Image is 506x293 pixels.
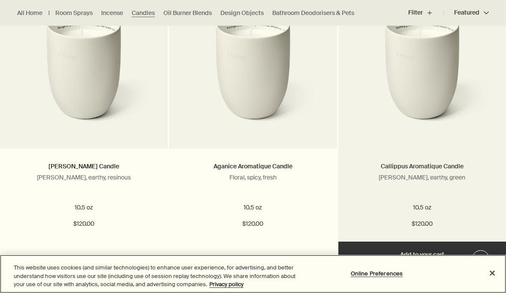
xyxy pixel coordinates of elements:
a: Callippus Aromatique Candle [381,162,464,170]
img: Poured candle in a white ceramic vessel. [13,12,155,136]
span: $120.00 [73,219,94,229]
span: $120.00 [412,219,433,229]
button: Featured [443,3,489,23]
button: Close [483,263,502,282]
a: Design Objects [220,9,264,17]
div: This website uses cookies (and similar technologies) to enhance user experience, for advertising,... [14,263,304,289]
a: Room Sprays [55,9,93,17]
button: Live Assistance [472,250,489,267]
p: [PERSON_NAME], earthy, resinous [13,173,155,181]
a: Aganice Aromatique Candle [214,162,292,170]
a: Incense [101,9,123,17]
a: Oil Burner Blends [163,9,212,17]
span: $120.00 [242,219,263,229]
a: [PERSON_NAME] Candle [48,162,119,170]
img: Poured candle in a white ceramic vessel. [351,12,493,136]
a: Candles [132,9,155,17]
a: Bathroom Deodorisers & Pets [272,9,354,17]
p: Floral, spicy, fresh [182,173,324,181]
button: Add to your cart - $120.00 [338,242,506,267]
img: Poured candle in a white ceramic vessel. [182,12,324,136]
button: Filter [408,3,443,23]
p: [PERSON_NAME], earthy, green [351,173,493,181]
button: Online Preferences, Opens the preference center dialog [350,265,404,282]
a: More information about your privacy, opens in a new tab [209,281,244,288]
a: All Home [17,9,42,17]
